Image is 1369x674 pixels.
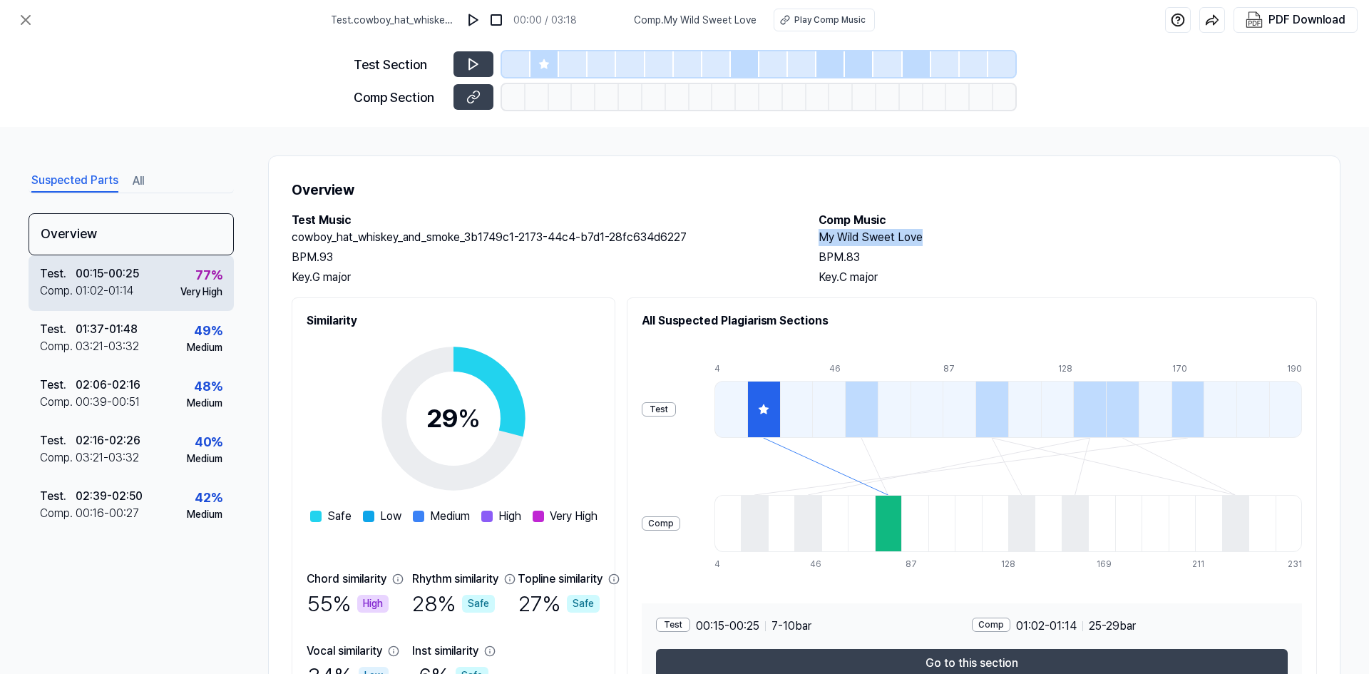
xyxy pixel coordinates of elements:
div: BPM. 83 [819,249,1317,266]
div: 77 % [195,265,222,285]
div: 03:21 - 03:32 [76,449,139,466]
div: 55 % [307,588,389,620]
div: Medium [187,451,222,466]
div: Comp . [40,394,76,411]
div: 4 [714,558,741,571]
h2: My Wild Sweet Love [819,229,1317,246]
span: Medium [430,508,470,525]
div: Comp [642,516,680,531]
div: 01:02 - 01:14 [76,282,134,300]
div: Test . [40,488,76,505]
div: 00:16 - 00:27 [76,505,139,522]
div: 46 [810,558,836,571]
h2: Similarity [307,312,600,330]
div: 29 [426,399,481,438]
div: Test Section [354,55,445,74]
h2: cowboy_hat_whiskey_and_smoke_3b1749c1-2173-44c4-b7d1-28fc634d6227 [292,229,790,246]
div: Inst similarity [412,643,478,660]
span: 00:15 - 00:25 [696,618,759,635]
div: Comp [972,618,1010,632]
div: 00:39 - 00:51 [76,394,140,411]
div: 128 [1058,362,1091,375]
img: stop [489,13,503,27]
div: Test . [40,265,76,282]
img: play [466,13,481,27]
div: Chord similarity [307,571,386,588]
span: 01:02 - 01:14 [1016,618,1077,635]
div: 48 % [194,377,222,396]
div: Vocal similarity [307,643,382,660]
div: Topline similarity [518,571,603,588]
span: High [498,508,521,525]
span: Test . cowboy_hat_whiskey_and_smoke_3b1749c1-2173-44c4-b7d1-28fc634d6227 [331,13,456,28]
button: Play Comp Music [774,9,875,31]
h1: Overview [292,179,1317,200]
button: PDF Download [1243,8,1348,32]
div: 42 % [195,488,222,507]
div: Comp . [40,449,76,466]
span: Very High [550,508,598,525]
div: 03:21 - 03:32 [76,338,139,355]
span: 25 - 29 bar [1089,618,1136,635]
div: Test [656,618,690,632]
div: Rhythm similarity [412,571,498,588]
h2: All Suspected Plagiarism Sections [642,312,1302,330]
div: 46 [829,362,862,375]
div: Medium [187,396,222,411]
div: BPM. 93 [292,249,790,266]
div: 170 [1172,362,1205,375]
div: 211 [1192,558,1219,571]
div: 4 [714,362,747,375]
div: 00:15 - 00:25 [76,265,139,282]
div: 87 [943,362,976,375]
img: PDF Download [1246,11,1263,29]
div: PDF Download [1268,11,1345,29]
div: Safe [567,595,600,613]
div: 02:06 - 02:16 [76,377,140,394]
div: Comp . [40,282,76,300]
div: Test [642,402,676,417]
span: % [458,403,481,434]
div: Comp . [40,338,76,355]
span: Safe [327,508,352,525]
div: Key. C major [819,269,1317,286]
div: Overview [29,213,234,255]
div: 190 [1287,362,1302,375]
div: 87 [906,558,932,571]
div: 28 % [412,588,495,620]
span: Low [380,508,401,525]
div: Key. G major [292,269,790,286]
div: Comp Section [354,88,445,107]
div: Safe [462,595,495,613]
div: Test . [40,377,76,394]
div: High [357,595,389,613]
button: Suspected Parts [31,170,118,193]
div: 02:16 - 02:26 [76,432,140,449]
div: 00:00 / 03:18 [513,13,577,28]
div: Very High [180,285,222,300]
div: 40 % [195,432,222,451]
button: All [133,170,144,193]
div: Medium [187,507,222,522]
div: 01:37 - 01:48 [76,321,138,338]
div: 169 [1097,558,1123,571]
div: 27 % [518,588,600,620]
img: share [1205,13,1219,27]
div: Comp . [40,505,76,522]
img: help [1171,13,1185,27]
div: 49 % [194,321,222,340]
div: 128 [1001,558,1027,571]
div: 02:39 - 02:50 [76,488,143,505]
h2: Test Music [292,212,790,229]
div: Play Comp Music [794,14,866,26]
h2: Comp Music [819,212,1317,229]
div: Test . [40,432,76,449]
span: Comp . My Wild Sweet Love [634,13,757,28]
div: 231 [1288,558,1302,571]
span: 7 - 10 bar [771,618,811,635]
div: Medium [187,340,222,355]
div: Test . [40,321,76,338]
